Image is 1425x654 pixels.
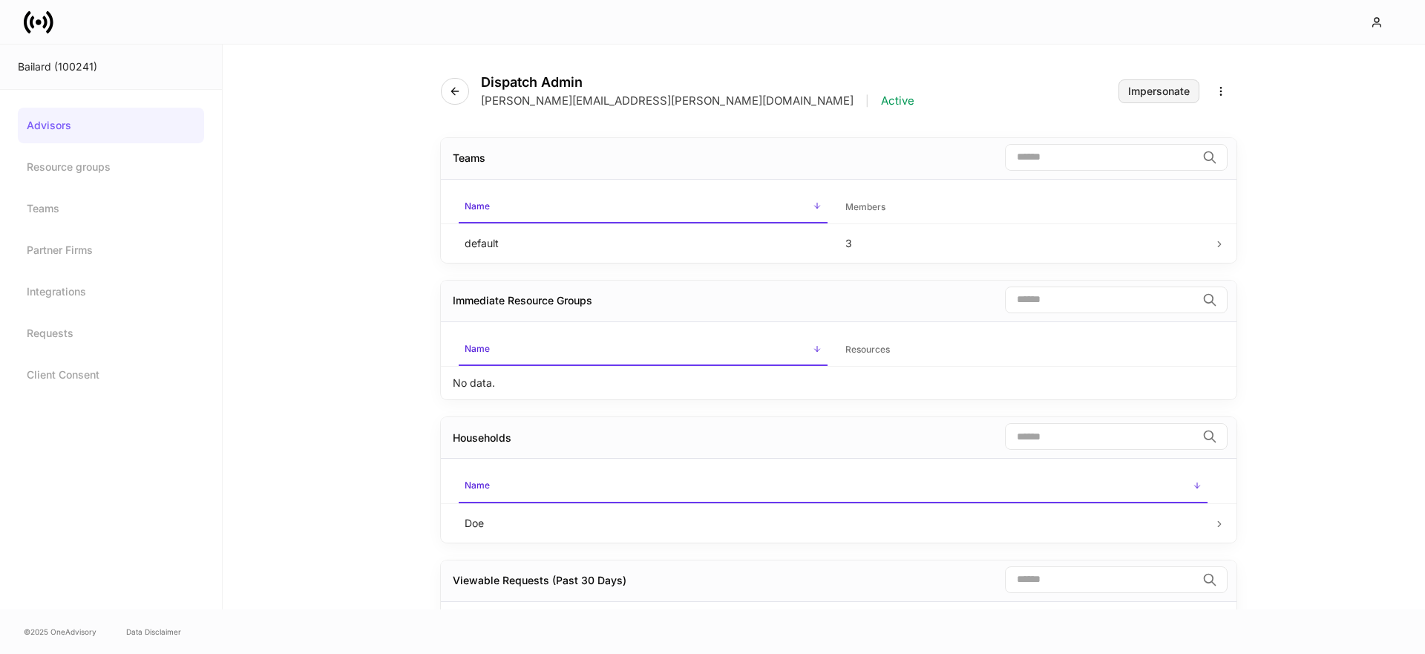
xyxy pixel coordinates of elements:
h6: Name [465,341,490,356]
div: Bailard (100241) [18,59,204,74]
h6: Name [465,199,490,213]
p: | [865,94,869,108]
h6: Members [845,200,885,214]
td: 3 [833,223,1214,263]
div: Immediate Resource Groups [453,293,592,308]
a: Integrations [18,274,204,310]
div: Viewable Requests (Past 30 Days) [453,573,626,588]
td: Doe [453,503,1213,543]
div: Households [453,431,511,445]
h4: Dispatch Admin [481,74,914,91]
span: Name [459,334,828,366]
a: Teams [18,191,204,226]
div: Impersonate [1128,86,1190,97]
a: Requests [18,315,204,351]
span: Name [459,192,828,223]
h6: Name [465,478,490,492]
span: © 2025 OneAdvisory [24,626,96,638]
h6: Resources [845,342,890,356]
button: Impersonate [1118,79,1199,103]
a: Resource groups [18,149,204,185]
p: Active [881,94,914,108]
span: Members [839,192,1208,223]
span: Name [459,471,1208,503]
div: Teams [453,151,485,166]
a: Client Consent [18,357,204,393]
a: Partner Firms [18,232,204,268]
td: default [453,223,833,263]
a: Advisors [18,108,204,143]
p: No data. [453,376,495,390]
a: Data Disclaimer [126,626,181,638]
p: [PERSON_NAME][EMAIL_ADDRESS][PERSON_NAME][DOMAIN_NAME] [481,94,854,108]
span: Resources [839,335,1208,365]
